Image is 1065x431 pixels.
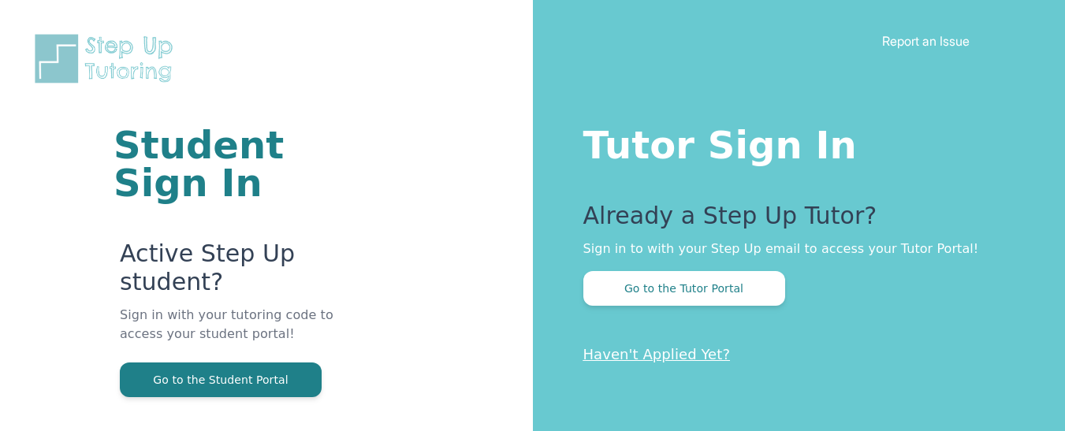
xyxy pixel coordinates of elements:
img: Step Up Tutoring horizontal logo [32,32,183,86]
a: Go to the Student Portal [120,372,322,387]
a: Go to the Tutor Portal [583,281,785,295]
p: Active Step Up student? [120,240,344,306]
p: Sign in with your tutoring code to access your student portal! [120,306,344,362]
h1: Tutor Sign In [583,120,1003,164]
button: Go to the Tutor Portal [583,271,785,306]
a: Report an Issue [882,33,970,49]
p: Sign in to with your Step Up email to access your Tutor Portal! [583,240,1003,258]
a: Haven't Applied Yet? [583,346,731,362]
button: Go to the Student Portal [120,362,322,397]
h1: Student Sign In [114,126,344,202]
p: Already a Step Up Tutor? [583,202,1003,240]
